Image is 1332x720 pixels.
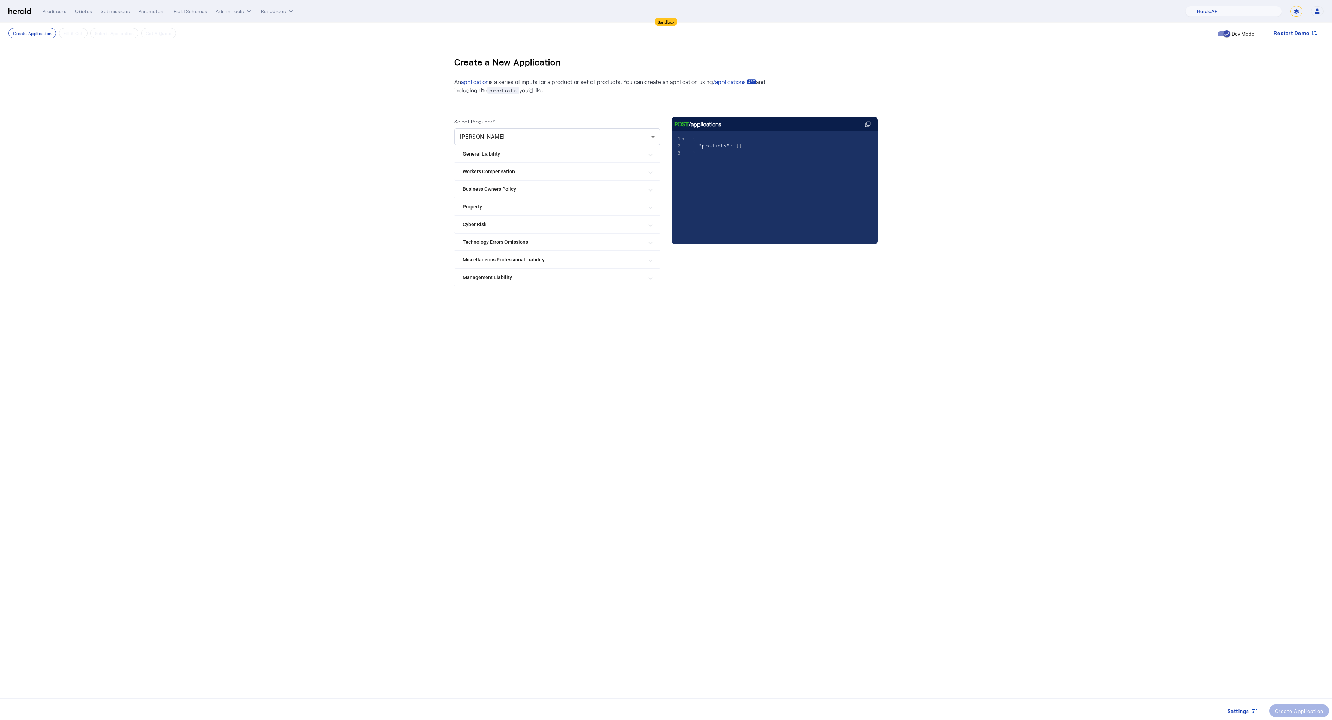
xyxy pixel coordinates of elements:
span: POST [674,120,689,128]
button: Settings [1222,704,1264,717]
mat-panel-title: Workers Compensation [463,168,643,175]
div: Parameters [138,8,165,15]
mat-expansion-panel-header: Technology Errors Omissions [454,234,660,250]
button: internal dropdown menu [216,8,252,15]
mat-panel-title: General Liability [463,150,643,158]
img: Herald Logo [8,8,31,15]
button: Resources dropdown menu [261,8,294,15]
button: Fill it Out [59,28,87,38]
mat-expansion-panel-header: Business Owners Policy [454,181,660,198]
label: Select Producer* [454,119,495,125]
button: Submit Application [90,28,138,38]
button: Restart Demo [1268,27,1324,40]
mat-panel-title: Property [463,203,643,211]
p: An is a series of inputs for a product or set of products. You can create an application using an... [454,78,772,95]
span: Restart Demo [1274,29,1309,37]
div: Submissions [101,8,130,15]
mat-panel-title: Management Liability [463,274,643,281]
mat-expansion-panel-header: Workers Compensation [454,163,660,180]
mat-expansion-panel-header: Property [454,198,660,215]
mat-expansion-panel-header: General Liability [454,145,660,162]
div: /applications [674,120,721,128]
mat-expansion-panel-header: Miscellaneous Professional Liability [454,251,660,268]
div: 2 [672,143,682,150]
div: Field Schemas [174,8,208,15]
mat-expansion-panel-header: Management Liability [454,269,660,286]
span: } [692,150,696,156]
herald-code-block: /applications [672,117,878,230]
mat-panel-title: Technology Errors Omissions [463,238,643,246]
a: application [461,78,489,85]
button: Create Application [8,28,56,38]
a: /applications [713,78,756,86]
div: Quotes [75,8,92,15]
mat-panel-title: Cyber Risk [463,221,643,228]
div: 1 [672,135,682,143]
mat-panel-title: Miscellaneous Professional Liability [463,256,643,264]
span: : [] [692,143,742,149]
h3: Create a New Application [454,51,561,73]
span: Settings [1228,707,1249,715]
button: Get A Quote [141,28,176,38]
mat-panel-title: Business Owners Policy [463,186,643,193]
div: Sandbox [655,18,678,26]
div: Producers [42,8,66,15]
div: 3 [672,150,682,157]
span: { [692,136,696,141]
label: Dev Mode [1230,30,1254,37]
mat-expansion-panel-header: Cyber Risk [454,216,660,233]
span: [PERSON_NAME] [460,133,505,140]
span: "products" [699,143,730,149]
span: products [487,87,519,94]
